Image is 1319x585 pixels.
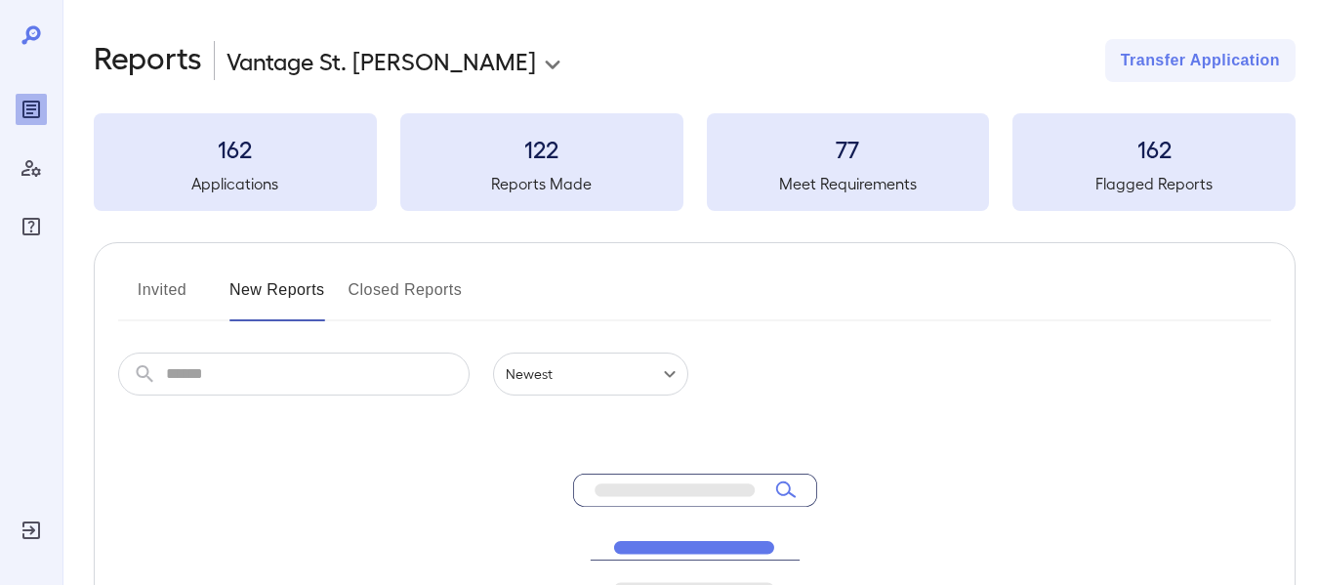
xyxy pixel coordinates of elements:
h3: 77 [707,133,990,164]
h3: 162 [94,133,377,164]
h3: 122 [400,133,683,164]
h5: Applications [94,172,377,195]
button: Closed Reports [349,274,463,321]
div: Log Out [16,515,47,546]
div: FAQ [16,211,47,242]
button: Invited [118,274,206,321]
h5: Meet Requirements [707,172,990,195]
h3: 162 [1012,133,1296,164]
p: Vantage St. [PERSON_NAME] [227,45,536,76]
h5: Reports Made [400,172,683,195]
div: Newest [493,353,688,396]
h5: Flagged Reports [1012,172,1296,195]
h2: Reports [94,39,202,82]
div: Manage Users [16,152,47,184]
summary: 162Applications122Reports Made77Meet Requirements162Flagged Reports [94,113,1296,211]
button: Transfer Application [1105,39,1296,82]
button: New Reports [229,274,325,321]
div: Reports [16,94,47,125]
